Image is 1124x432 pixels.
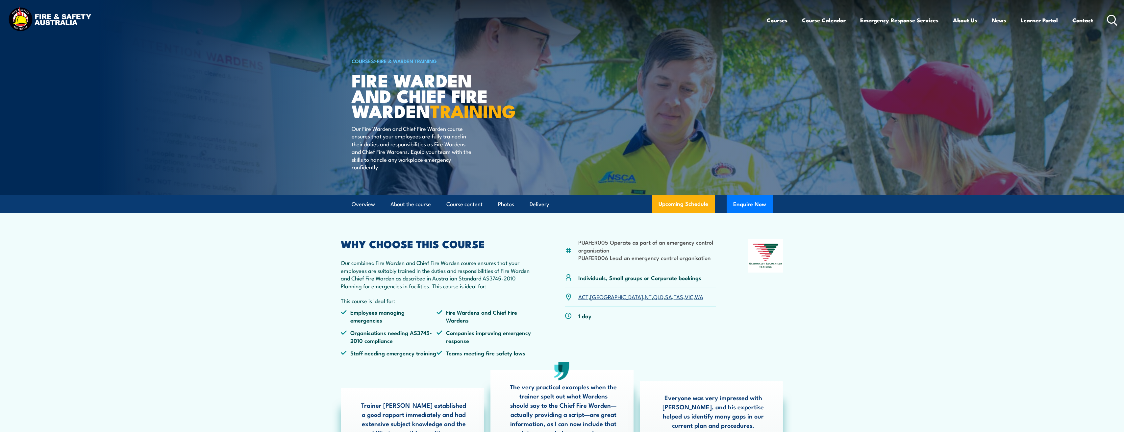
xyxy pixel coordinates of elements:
a: [GEOGRAPHIC_DATA] [590,293,643,300]
li: Companies improving emergency response [437,329,533,344]
p: Individuals, Small groups or Corporate bookings [578,274,701,281]
a: Course Calendar [802,12,846,29]
a: Fire & Warden Training [377,57,437,64]
p: Everyone was very impressed with [PERSON_NAME], and his expertise helped us identify many gaps in... [660,393,767,430]
li: PUAFER006 Lead an emergency control organisation [578,254,716,261]
a: ACT [578,293,588,300]
a: NT [645,293,652,300]
a: Course content [446,196,483,213]
a: Photos [498,196,514,213]
a: SA [665,293,672,300]
a: QLD [653,293,663,300]
a: Emergency Response Services [860,12,938,29]
p: This course is ideal for: [341,297,533,304]
strong: TRAINING [430,97,516,124]
h6: > [352,57,514,65]
a: Learner Portal [1021,12,1058,29]
a: About Us [953,12,977,29]
p: 1 day [578,312,591,320]
a: WA [695,293,703,300]
a: Courses [767,12,787,29]
h1: Fire Warden and Chief Fire Warden [352,72,514,118]
a: Contact [1072,12,1093,29]
a: Upcoming Schedule [652,195,715,213]
a: VIC [685,293,693,300]
p: , , , , , , , [578,293,703,300]
a: COURSES [352,57,374,64]
a: Delivery [530,196,549,213]
li: Fire Wardens and Chief Fire Wardens [437,308,533,324]
a: Overview [352,196,375,213]
button: Enquire Now [727,195,773,213]
li: Teams meeting fire safety laws [437,349,533,357]
li: PUAFER005 Operate as part of an emergency control organisation [578,238,716,254]
img: Nationally Recognised Training logo. [748,239,784,273]
p: Our Fire Warden and Chief Fire Warden course ensures that your employees are fully trained in the... [352,125,472,171]
p: Our combined Fire Warden and Chief Fire Warden course ensures that your employees are suitably tr... [341,259,533,290]
li: Organisations needing AS3745-2010 compliance [341,329,437,344]
a: TAS [674,293,683,300]
h2: WHY CHOOSE THIS COURSE [341,239,533,248]
li: Employees managing emergencies [341,308,437,324]
li: Staff needing emergency training [341,349,437,357]
a: About the course [390,196,431,213]
a: News [992,12,1006,29]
